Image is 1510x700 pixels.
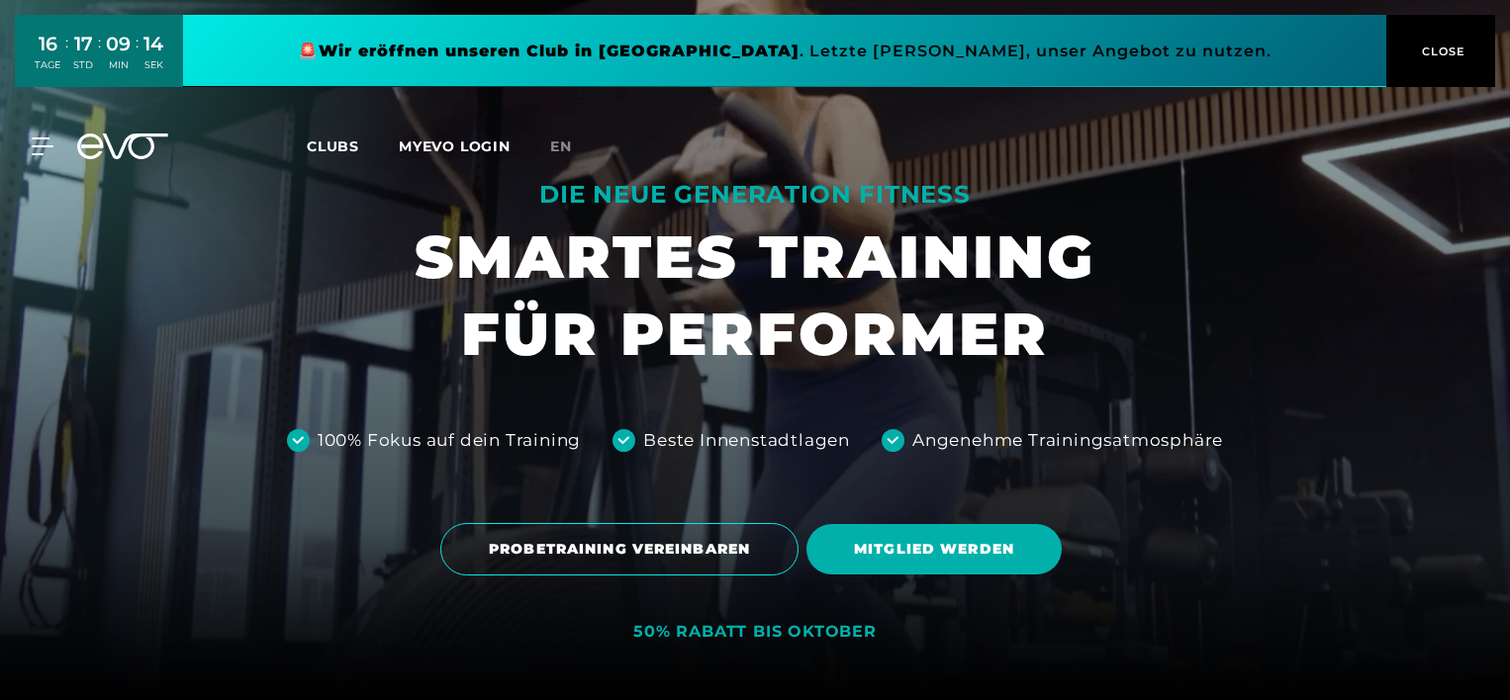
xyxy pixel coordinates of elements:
button: CLOSE [1386,15,1495,87]
a: en [550,135,596,158]
span: PROBETRAINING VEREINBAREN [489,539,750,560]
div: 17 [73,30,93,58]
div: DIE NEUE GENERATION FITNESS [415,179,1095,211]
div: 09 [106,30,131,58]
div: 16 [35,30,60,58]
span: en [550,137,572,155]
div: : [98,32,101,84]
div: SEK [143,58,163,72]
div: Angenehme Trainingsatmosphäre [912,428,1223,454]
a: MYEVO LOGIN [399,137,511,155]
div: : [65,32,68,84]
div: 14 [143,30,163,58]
h1: SMARTES TRAINING FÜR PERFORMER [415,219,1095,373]
span: CLOSE [1417,43,1465,60]
span: MITGLIED WERDEN [854,539,1014,560]
div: STD [73,58,93,72]
a: MITGLIED WERDEN [806,509,1070,589]
div: 50% RABATT BIS OKTOBER [633,622,877,643]
div: : [136,32,139,84]
div: 100% Fokus auf dein Training [318,428,581,454]
span: Clubs [307,137,359,155]
div: Beste Innenstadtlagen [643,428,850,454]
div: MIN [106,58,131,72]
a: Clubs [307,136,399,155]
a: PROBETRAINING VEREINBAREN [440,508,806,590]
div: TAGE [35,58,60,72]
